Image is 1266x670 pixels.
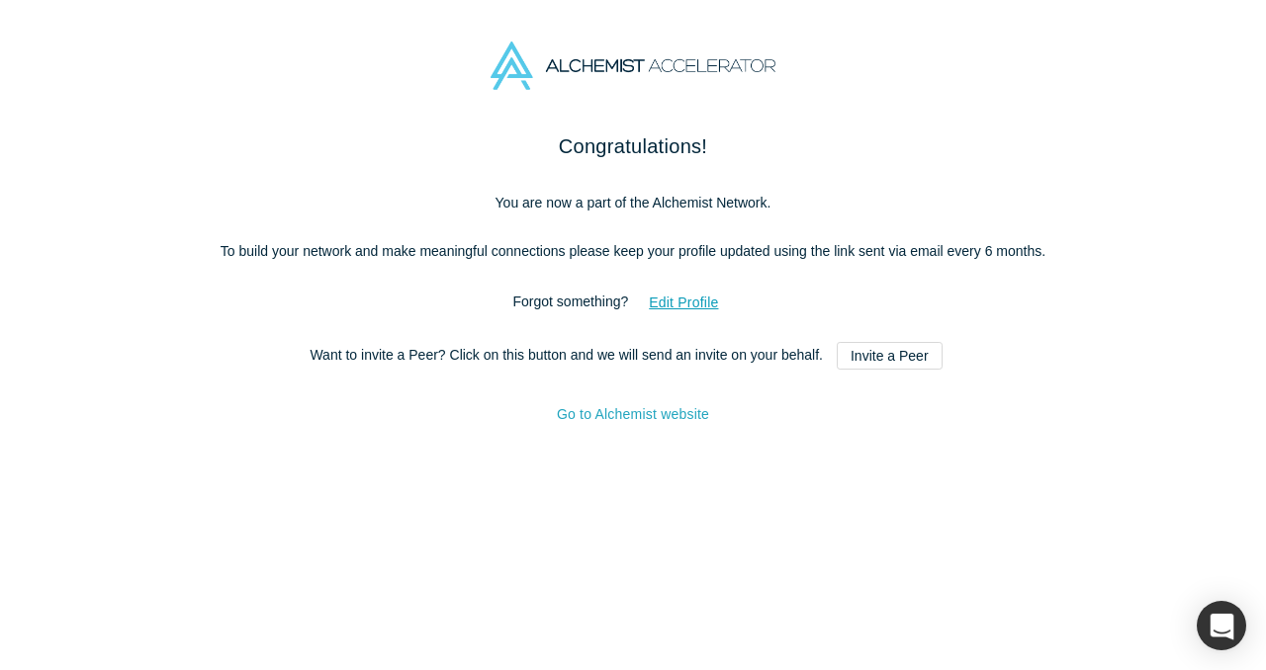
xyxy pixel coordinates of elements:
h2: Congratulations! [218,131,1048,161]
p: You are now a part of the Alchemist Network. [218,189,1048,216]
button: Edit Profile [628,286,739,320]
p: Forgot something? [218,286,1048,320]
p: Want to invite a Peer? Click on this button and we will send an invite on your behalf. [218,341,1048,370]
a: Invite a Peer [837,342,943,370]
a: Go to Alchemist website [557,406,709,422]
p: To build your network and make meaningful connections please keep your profile updated using the ... [218,237,1048,265]
img: Alchemist Accelerator Logo [491,42,775,90]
